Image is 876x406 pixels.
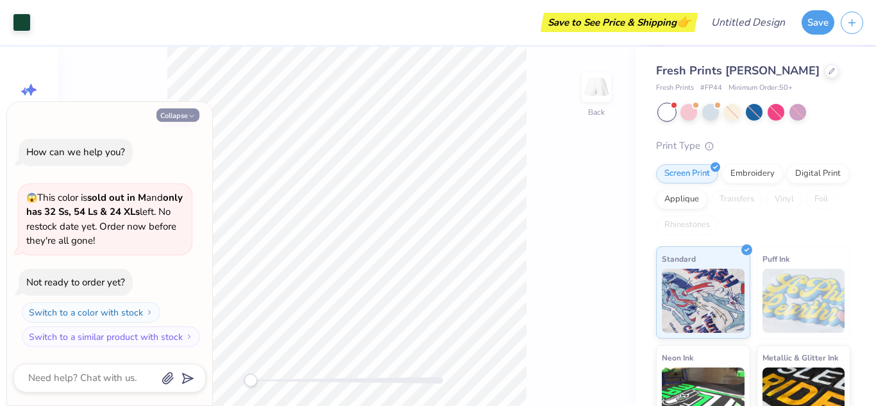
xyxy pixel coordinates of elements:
strong: sold out in M [87,191,146,204]
button: Switch to a color with stock [22,302,160,323]
span: # FP44 [700,83,722,94]
span: This color is and left. No restock date yet. Order now before they're all gone! [26,191,183,248]
div: Applique [656,190,707,209]
span: Fresh Prints [656,83,694,94]
img: Switch to a similar product with stock [185,333,193,341]
span: 😱 [26,192,37,204]
div: Embroidery [722,164,783,183]
button: Switch to a similar product with stock [22,326,200,347]
button: Collapse [156,108,199,122]
img: Back [584,74,609,100]
div: Accessibility label [244,374,257,387]
div: Foil [806,190,836,209]
span: Minimum Order: 50 + [729,83,793,94]
img: Puff Ink [762,269,845,333]
div: Not ready to order yet? [26,276,125,289]
span: Standard [662,252,696,266]
div: Transfers [711,190,762,209]
img: Standard [662,269,745,333]
img: Switch to a color with stock [146,309,153,316]
div: Save to See Price & Shipping [544,13,695,32]
div: How can we help you? [26,146,125,158]
span: Puff Ink [762,252,789,266]
span: Neon Ink [662,351,693,364]
span: Metallic & Glitter Ink [762,351,838,364]
div: Vinyl [766,190,802,209]
div: Rhinestones [656,216,718,235]
span: Fresh Prints [PERSON_NAME] [656,63,820,78]
input: Untitled Design [701,10,795,35]
div: Print Type [656,139,850,153]
div: Back [588,106,605,118]
button: Save [802,10,834,35]
span: 👉 [677,14,691,30]
div: Digital Print [787,164,849,183]
div: Screen Print [656,164,718,183]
